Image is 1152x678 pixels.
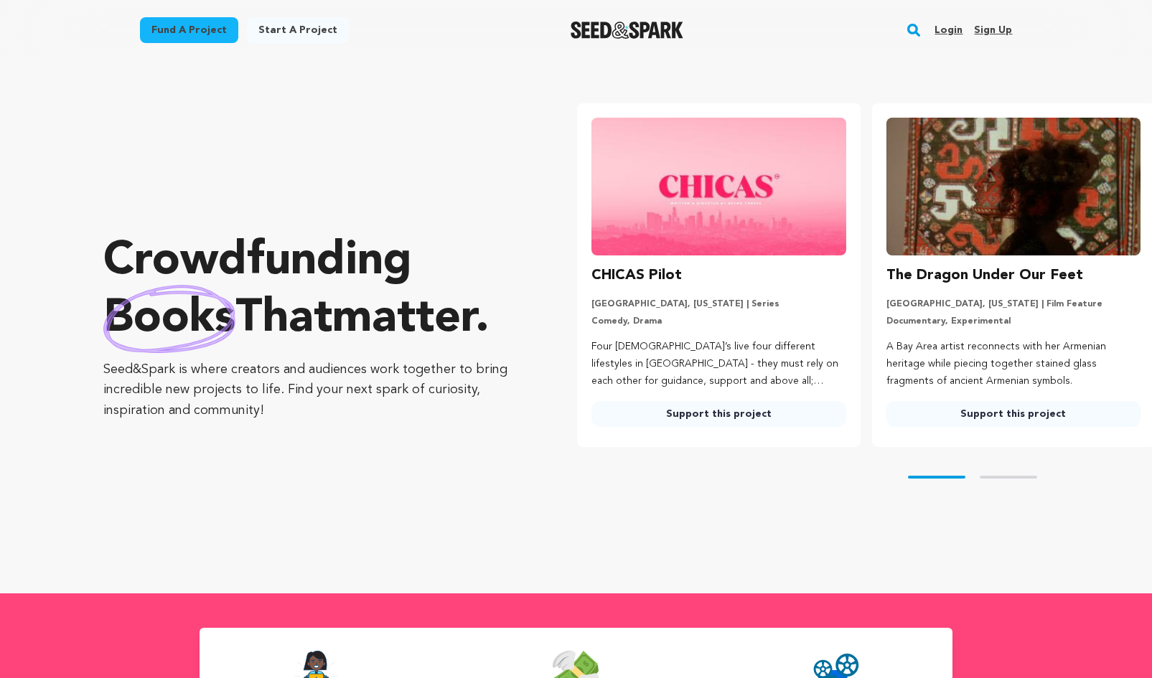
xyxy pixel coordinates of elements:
[886,264,1083,287] h3: The Dragon Under Our Feet
[591,118,846,255] img: CHICAS Pilot image
[935,19,963,42] a: Login
[591,401,846,427] a: Support this project
[103,233,520,348] p: Crowdfunding that .
[886,298,1141,310] p: [GEOGRAPHIC_DATA], [US_STATE] | Film Feature
[103,359,520,421] p: Seed&Spark is where creators and audiences work together to bring incredible new projects to life...
[591,339,846,390] p: Four [DEMOGRAPHIC_DATA]’s live four different lifestyles in [GEOGRAPHIC_DATA] - they must rely on...
[974,19,1012,42] a: Sign up
[591,316,846,327] p: Comedy, Drama
[103,285,235,353] img: hand sketched image
[247,17,349,43] a: Start a project
[886,339,1141,390] p: A Bay Area artist reconnects with her Armenian heritage while piecing together stained glass frag...
[886,316,1141,327] p: Documentary, Experimental
[886,118,1141,255] img: The Dragon Under Our Feet image
[332,296,475,342] span: matter
[571,22,683,39] img: Seed&Spark Logo Dark Mode
[140,17,238,43] a: Fund a project
[571,22,683,39] a: Seed&Spark Homepage
[886,401,1141,427] a: Support this project
[591,264,682,287] h3: CHICAS Pilot
[591,298,846,310] p: [GEOGRAPHIC_DATA], [US_STATE] | Series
